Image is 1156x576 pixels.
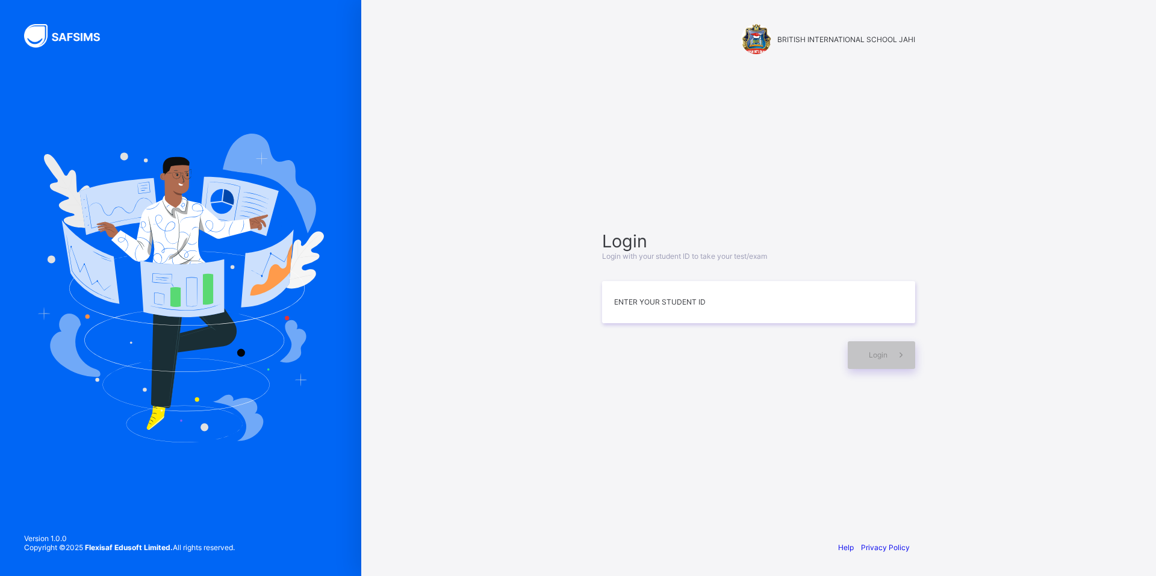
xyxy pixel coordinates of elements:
span: Version 1.0.0 [24,534,235,543]
span: Login [602,231,915,252]
img: SAFSIMS Logo [24,24,114,48]
span: Copyright © 2025 All rights reserved. [24,543,235,552]
a: Privacy Policy [861,543,910,552]
img: Hero Image [37,134,324,442]
span: Login [869,350,887,359]
a: Help [838,543,854,552]
span: BRITISH INTERNATIONAL SCHOOL JAHI [777,35,915,44]
span: Login with your student ID to take your test/exam [602,252,767,261]
strong: Flexisaf Edusoft Limited. [85,543,173,552]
